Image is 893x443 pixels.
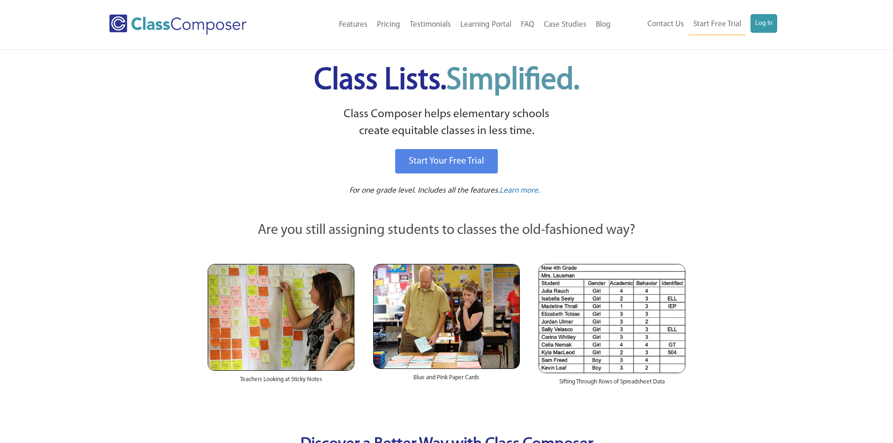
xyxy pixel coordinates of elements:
span: For one grade level. Includes all the features. [349,187,500,195]
a: Features [334,15,372,35]
img: Class Composer [109,15,247,35]
span: Simplified. [446,66,579,96]
div: Sifting Through Rows of Spreadsheet Data [539,373,685,396]
a: Learn more. [500,185,540,197]
img: Spreadsheets [539,264,685,373]
img: Teachers Looking at Sticky Notes [208,264,354,371]
a: Testimonials [405,15,456,35]
a: Case Studies [539,15,591,35]
span: Class Lists. [314,66,579,96]
div: Blue and Pink Paper Cards [373,369,520,391]
p: Are you still assigning students to classes the old-fashioned way? [208,220,686,241]
a: Pricing [372,15,405,35]
a: Start Your Free Trial [395,149,498,173]
a: Start Free Trial [689,14,746,35]
nav: Header Menu [615,14,777,35]
a: FAQ [516,15,539,35]
nav: Header Menu [285,15,615,35]
a: Blog [591,15,615,35]
img: Blue and Pink Paper Cards [373,264,520,368]
a: Contact Us [643,14,689,35]
div: Teachers Looking at Sticky Notes [208,371,354,393]
span: Learn more. [500,187,540,195]
span: Start Your Free Trial [409,157,484,166]
a: Learning Portal [456,15,516,35]
a: Log In [750,14,777,33]
p: Class Composer helps elementary schools create equitable classes in less time. [206,106,687,140]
